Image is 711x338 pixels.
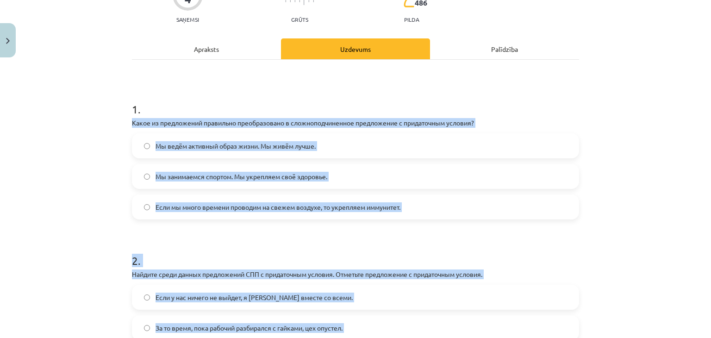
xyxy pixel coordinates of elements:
div: Palīdzība [430,38,579,59]
h1: 1 . [132,87,579,115]
span: Мы занимаемся спортом. Мы укрепляем своё здоровье. [156,172,327,182]
span: Если мы много времени проводим на свежем воздухе, то укрепляем иммунитет. [156,202,400,212]
input: Если у нас ничего не выйдет, я [PERSON_NAME] вместе со всеми. [144,294,150,300]
input: За то время, пока рабочий разбирался с гайками, цех опустел. [144,325,150,331]
h1: 2 . [132,238,579,267]
p: Grūts [291,16,308,23]
span: Мы ведём активный образ жизни. Мы живём лучше. [156,141,316,151]
div: Apraksts [132,38,281,59]
p: Какое из предложений правильно преобразовано в сложноподчиненное предложение с придаточным условия? [132,118,579,128]
img: icon-close-lesson-0947bae3869378f0d4975bcd49f059093ad1ed9edebbc8119c70593378902aed.svg [6,38,10,44]
span: Если у нас ничего не выйдет, я [PERSON_NAME] вместе со всеми. [156,293,353,302]
p: Saņemsi [173,16,203,23]
p: Найдите среди данных предложений СПП с придаточным условия. Отметьте предложение с придаточным ус... [132,269,579,279]
div: Uzdevums [281,38,430,59]
p: pilda [404,16,419,23]
input: Мы занимаемся спортом. Мы укрепляем своё здоровье. [144,174,150,180]
input: Мы ведём активный образ жизни. Мы живём лучше. [144,143,150,149]
span: За то время, пока рабочий разбирался с гайками, цех опустел. [156,323,343,333]
input: Если мы много времени проводим на свежем воздухе, то укрепляем иммунитет. [144,204,150,210]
